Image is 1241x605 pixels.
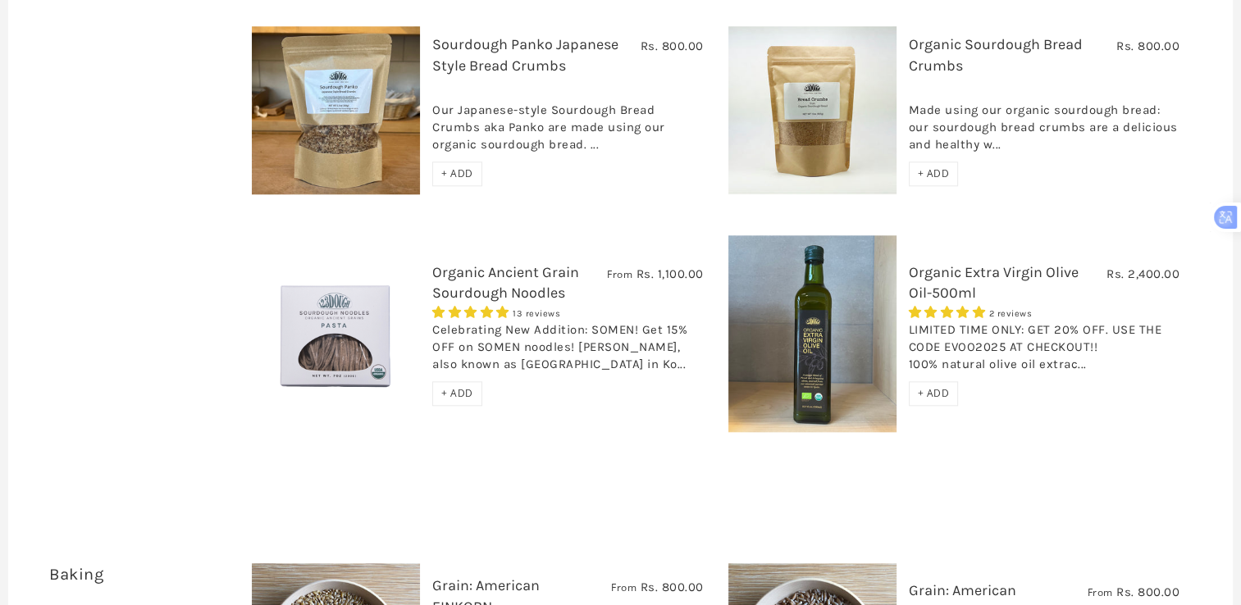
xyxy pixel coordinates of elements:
[49,565,103,584] a: Baking
[611,580,636,594] span: From
[728,26,897,194] img: Organic Sourdough Bread Crumbs
[432,321,703,381] div: Celebrating New Addition: SOMEN! Get 15% OFF on SOMEN noodles! [PERSON_NAME], also known as [GEOG...
[909,84,1179,161] div: Made using our organic sourdough bread: our sourdough bread crumbs are a delicious and healthy w...
[441,166,473,180] span: + ADD
[252,250,420,418] img: Organic Ancient Grain Sourdough Noodles
[728,235,897,432] img: Organic Extra Virgin Olive Oil-500ml
[909,35,1083,74] a: Organic Sourdough Bread Crumbs
[432,161,482,186] div: + ADD
[909,161,959,186] div: + ADD
[432,263,579,302] a: Organic Ancient Grain Sourdough Noodles
[1116,585,1179,599] span: Rs. 800.00
[918,386,950,400] span: + ADD
[432,35,618,74] a: Sourdough Panko Japanese Style Bread Crumbs
[918,166,950,180] span: + ADD
[909,305,989,320] span: 5.00 stars
[641,580,704,594] span: Rs. 800.00
[441,386,473,400] span: + ADD
[252,26,420,194] img: Sourdough Panko Japanese Style Bread Crumbs
[1087,585,1112,599] span: From
[607,267,632,281] span: From
[1106,266,1179,281] span: Rs. 2,400.00
[432,84,703,161] div: Our Japanese-style Sourdough Bread Crumbs aka Panko are made using our organic sourdough bread. ...
[909,381,959,406] div: + ADD
[641,39,704,53] span: Rs. 800.00
[636,266,704,281] span: Rs. 1,100.00
[432,305,513,320] span: 4.85 stars
[513,308,560,319] span: 13 reviews
[909,321,1179,381] div: LIMITED TIME ONLY: GET 20% OFF. USE THE CODE EVOO2025 AT CHECKOUT!! 100% natural olive oil extrac...
[909,263,1079,302] a: Organic Extra Virgin Olive Oil-500ml
[432,381,482,406] div: + ADD
[1116,39,1179,53] span: Rs. 800.00
[989,308,1033,319] span: 2 reviews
